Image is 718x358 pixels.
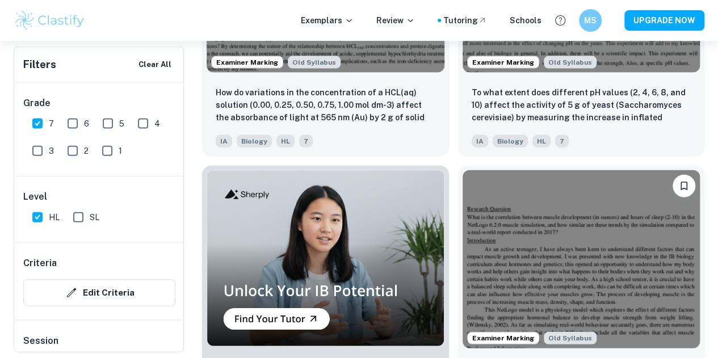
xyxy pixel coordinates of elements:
span: Old Syllabus [544,332,597,344]
button: Bookmark [673,175,695,197]
span: IA [216,135,232,148]
span: 4 [154,117,160,130]
p: Review [376,14,415,27]
span: 2 [84,145,89,157]
h6: Level [23,190,175,204]
span: HL [276,135,295,148]
span: 1 [119,145,122,157]
div: Starting from the May 2025 session, the Biology IA requirements have changed. It's OK to refer to... [288,56,341,69]
p: Exemplars [301,14,354,27]
span: IA [472,135,488,148]
h6: Grade [23,96,175,110]
h6: Session [23,334,175,357]
div: Starting from the May 2025 session, the Biology IA requirements have changed. It's OK to refer to... [544,332,597,344]
img: Clastify logo [14,9,86,32]
span: 7 [49,117,54,130]
span: Examiner Marking [468,57,539,68]
h6: Filters [23,57,56,73]
span: SL [90,211,99,224]
span: 7 [299,135,313,148]
img: Thumbnail [207,170,444,347]
button: MS [579,9,602,32]
span: 5 [119,117,124,130]
h6: MS [584,14,597,27]
p: To what extent does different pH values (2, 4, 6, 8, and 10) affect the activity of 5 g of yeast ... [472,86,691,125]
span: HL [49,211,60,224]
img: Biology IA example thumbnail: What is the correlation between muscle d [463,170,700,348]
span: Examiner Marking [468,333,539,343]
p: How do variations in the concentration of a HCL(aq) solution (0.00, 0.25, 0.50, 0.75, 1.00 mol dm... [216,86,435,125]
span: Biology [493,135,528,148]
span: Old Syllabus [544,56,597,69]
div: Starting from the May 2025 session, the Biology IA requirements have changed. It's OK to refer to... [544,56,597,69]
span: Biology [237,135,272,148]
button: UPGRADE NOW [624,10,704,31]
span: 3 [49,145,54,157]
a: Tutoring [443,14,487,27]
button: Help and Feedback [551,11,570,30]
h6: Criteria [23,256,57,270]
span: Old Syllabus [288,56,341,69]
span: 6 [84,117,89,130]
span: HL [532,135,551,148]
a: Schools [510,14,541,27]
span: Examiner Marking [212,57,283,68]
button: Clear All [136,56,174,73]
span: 7 [555,135,569,148]
button: Edit Criteria [23,279,175,306]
